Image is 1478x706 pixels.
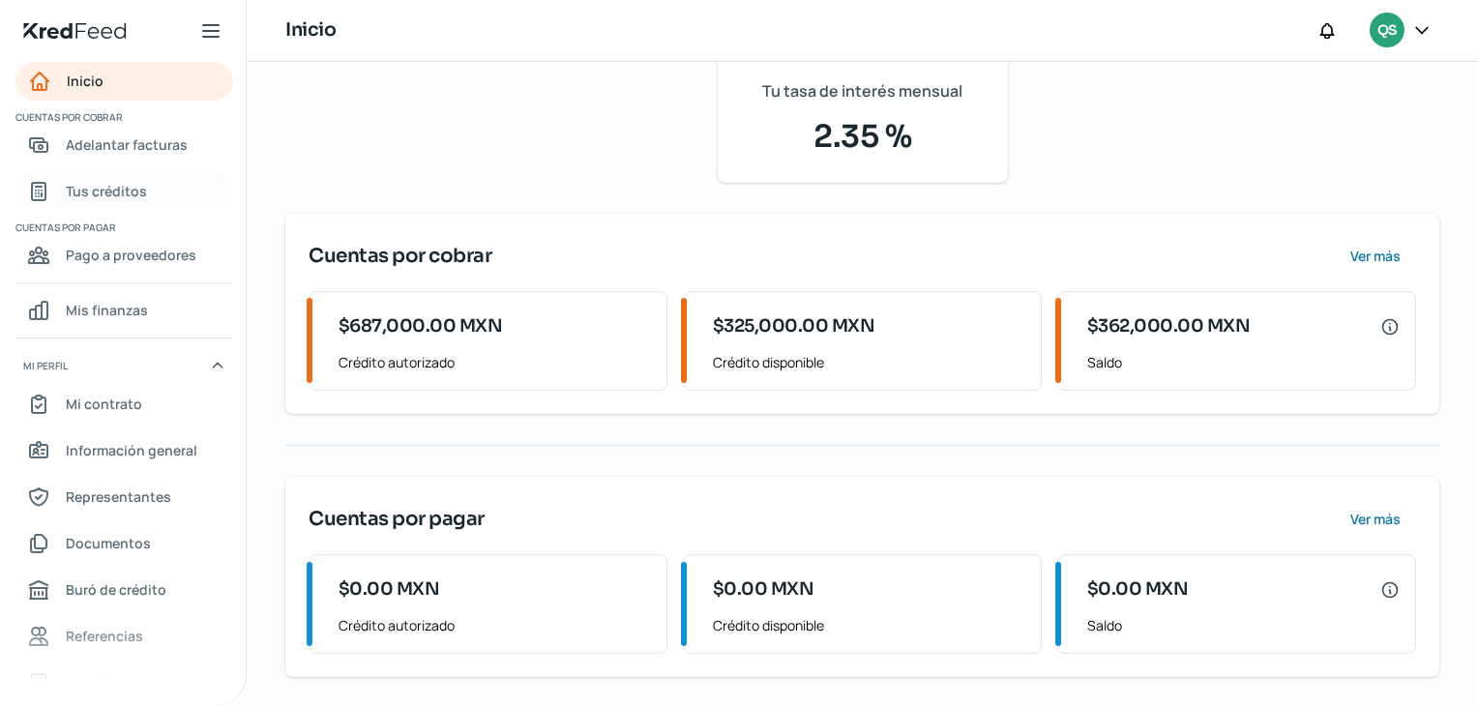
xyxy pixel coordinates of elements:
[66,577,166,602] span: Buró de crédito
[741,113,985,160] span: 2.35 %
[66,438,197,462] span: Información general
[15,108,230,126] span: Cuentas por cobrar
[15,524,233,563] a: Documentos
[339,613,651,637] span: Crédito autorizado
[15,172,233,211] a: Tus créditos
[1334,500,1416,539] button: Ver más
[713,576,814,603] span: $0.00 MXN
[66,132,188,157] span: Adelantar facturas
[285,16,336,44] h1: Inicio
[1350,250,1401,263] span: Ver más
[66,298,148,322] span: Mis finanzas
[66,624,143,648] span: Referencias
[762,77,962,105] span: Tu tasa de interés mensual
[15,617,233,656] a: Referencias
[15,385,233,424] a: Mi contrato
[66,179,147,203] span: Tus créditos
[66,670,126,694] span: Industria
[15,663,233,702] a: Industria
[15,291,233,330] a: Mis finanzas
[15,62,233,101] a: Inicio
[67,69,103,93] span: Inicio
[1087,613,1400,637] span: Saldo
[66,243,196,267] span: Pago a proveedores
[339,350,651,374] span: Crédito autorizado
[1377,19,1396,43] span: QS
[339,313,503,339] span: $687,000.00 MXN
[66,485,171,509] span: Representantes
[15,431,233,470] a: Información general
[15,126,233,164] a: Adelantar facturas
[309,242,491,271] span: Cuentas por cobrar
[66,531,151,555] span: Documentos
[15,236,233,275] a: Pago a proveedores
[1087,350,1400,374] span: Saldo
[1350,513,1401,526] span: Ver más
[309,505,485,534] span: Cuentas por pagar
[23,357,68,374] span: Mi perfil
[713,313,875,339] span: $325,000.00 MXN
[1334,237,1416,276] button: Ver más
[15,571,233,609] a: Buró de crédito
[713,350,1025,374] span: Crédito disponible
[1087,313,1251,339] span: $362,000.00 MXN
[15,219,230,236] span: Cuentas por pagar
[339,576,440,603] span: $0.00 MXN
[66,392,142,416] span: Mi contrato
[713,613,1025,637] span: Crédito disponible
[15,478,233,516] a: Representantes
[1087,576,1189,603] span: $0.00 MXN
